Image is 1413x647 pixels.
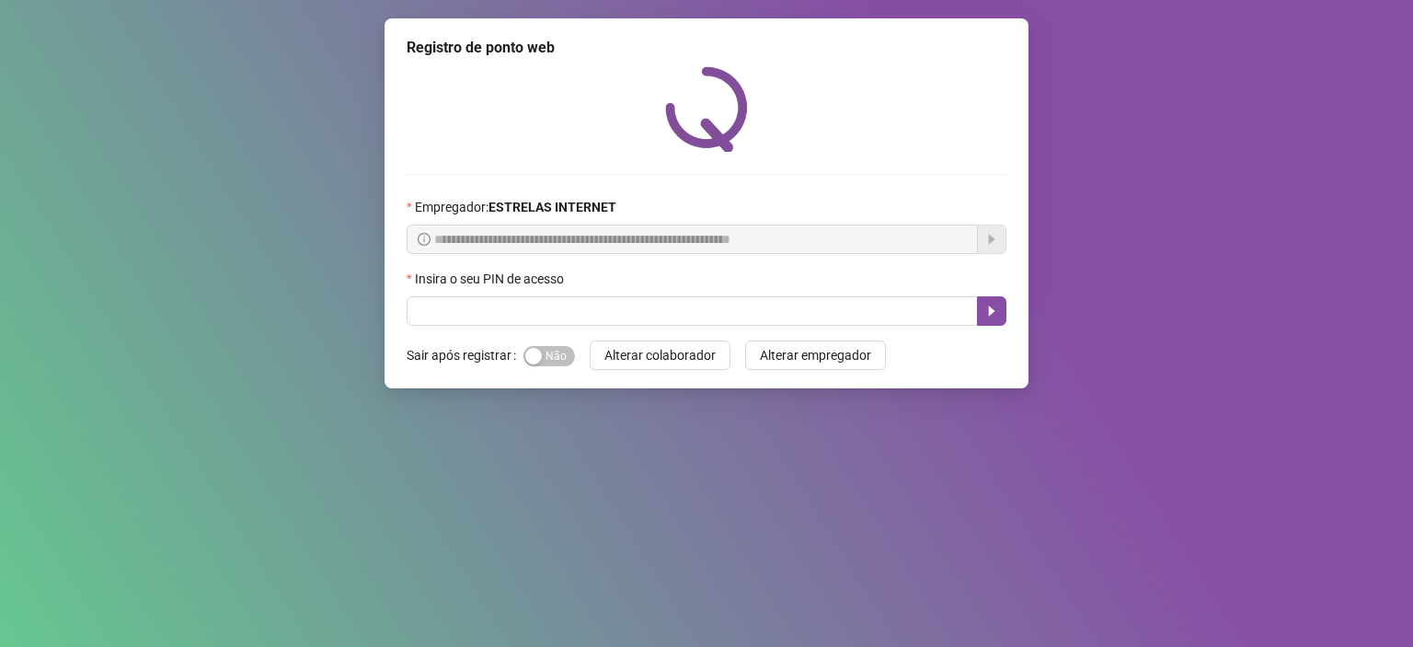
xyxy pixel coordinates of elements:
span: Alterar empregador [760,345,871,365]
strong: ESTRELAS INTERNET [488,200,616,214]
label: Insira o seu PIN de acesso [407,269,576,289]
span: caret-right [984,304,999,318]
span: Empregador : [415,197,616,217]
span: info-circle [418,233,431,246]
img: QRPoint [665,66,748,152]
span: Alterar colaborador [604,345,716,365]
button: Alterar empregador [745,341,886,370]
button: Alterar colaborador [590,341,730,370]
div: Registro de ponto web [407,37,1006,59]
label: Sair após registrar [407,341,523,370]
